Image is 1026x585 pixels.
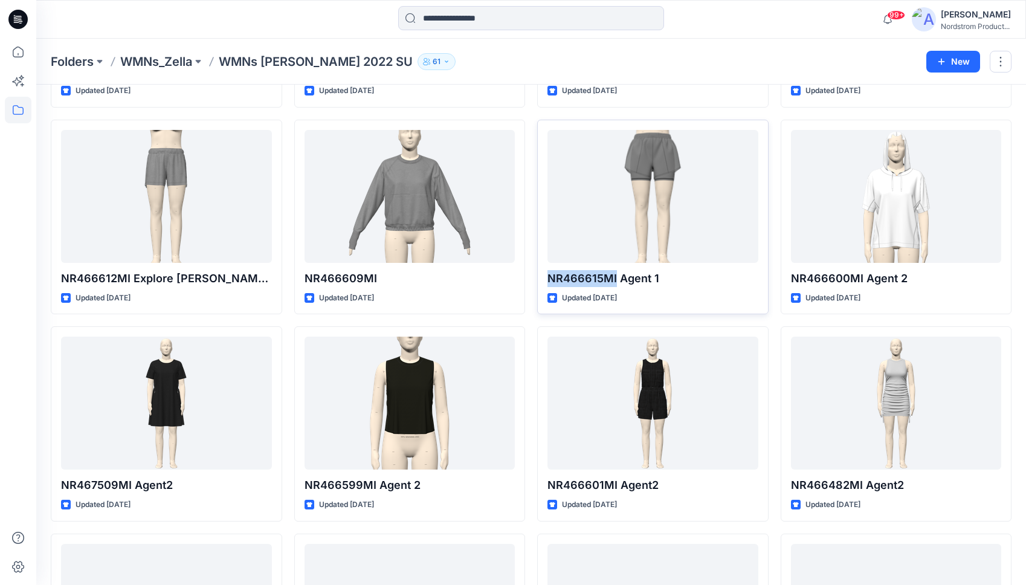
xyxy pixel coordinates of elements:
[319,292,374,305] p: Updated [DATE]
[319,499,374,511] p: Updated [DATE]
[61,337,272,470] a: NR467509MI Agent2
[305,270,515,287] p: NR466609MI
[51,53,94,70] a: Folders
[562,499,617,511] p: Updated [DATE]
[433,55,440,68] p: 61
[61,477,272,494] p: NR467509MI Agent2
[305,337,515,470] a: NR466599MI Agent 2
[887,10,905,20] span: 99+
[941,22,1011,31] div: Nordstrom Product...
[219,53,413,70] p: WMNs [PERSON_NAME] 2022 SU
[805,292,860,305] p: Updated [DATE]
[305,130,515,263] a: NR466609MI
[76,292,131,305] p: Updated [DATE]
[305,477,515,494] p: NR466599MI Agent 2
[926,51,980,73] button: New
[76,499,131,511] p: Updated [DATE]
[61,270,272,287] p: NR466612MI Explore [PERSON_NAME] Short
[61,130,272,263] a: NR466612MI Explore Terry Hike Short
[805,499,860,511] p: Updated [DATE]
[547,337,758,470] a: NR466601MI Agent2
[562,85,617,97] p: Updated [DATE]
[805,85,860,97] p: Updated [DATE]
[76,85,131,97] p: Updated [DATE]
[547,270,758,287] p: NR466615MI Agent 1
[941,7,1011,22] div: [PERSON_NAME]
[791,130,1002,263] a: NR466600MI Agent 2
[547,477,758,494] p: NR466601MI Agent2
[791,337,1002,470] a: NR466482MI Agent2
[120,53,192,70] a: WMNs_Zella
[562,292,617,305] p: Updated [DATE]
[418,53,456,70] button: 61
[547,130,758,263] a: NR466615MI Agent 1
[791,270,1002,287] p: NR466600MI Agent 2
[319,85,374,97] p: Updated [DATE]
[791,477,1002,494] p: NR466482MI Agent2
[912,7,936,31] img: avatar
